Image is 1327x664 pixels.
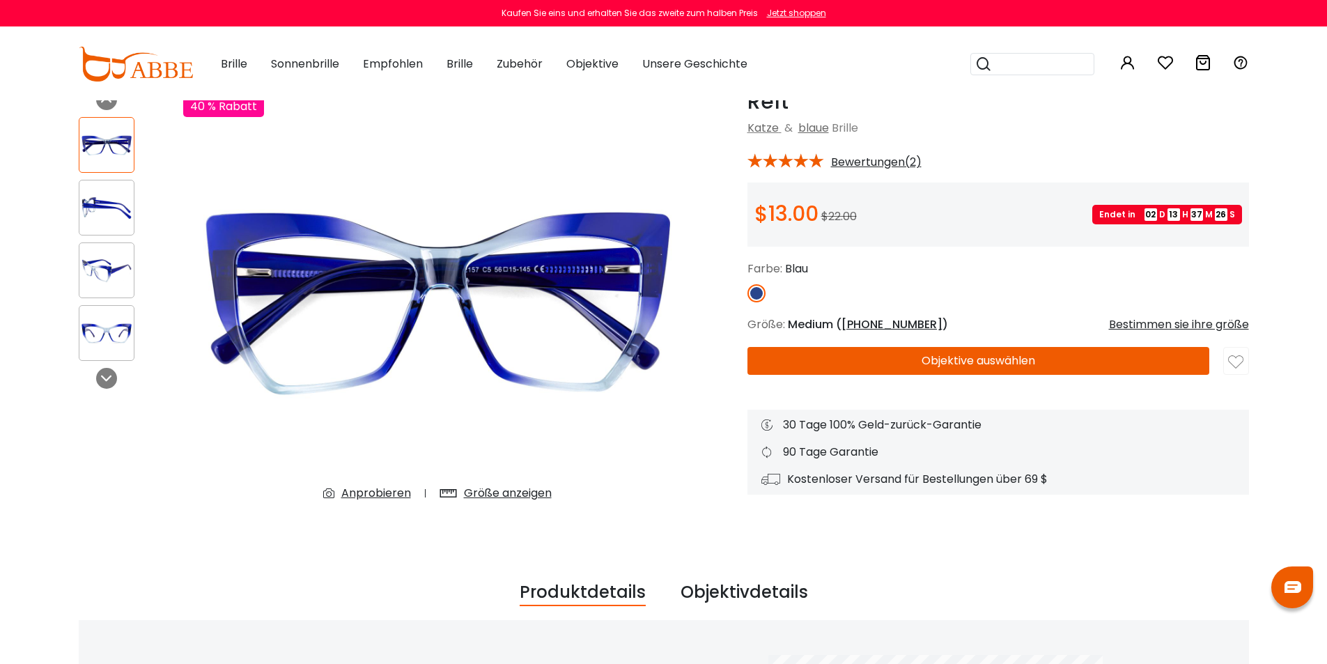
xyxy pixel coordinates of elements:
[841,316,942,332] font: [PHONE_NUMBER]
[1099,208,1135,220] font: Endet in
[183,89,692,513] img: Reft Blue Acetat-Brillen, Federscharniere, UniversalBridgeFit-Rahmen von ABBE Glasses
[79,132,134,159] img: Reft Blue Acetat-Brillen, Federscharniere, UniversalBridgeFit-Rahmen von ABBE Glasses
[767,7,826,19] font: Jetzt shoppen
[1229,208,1235,220] font: S
[1169,208,1178,220] font: 13
[1109,316,1249,332] font: Bestimmen sie ihre größe
[464,485,552,501] font: Größe anzeigen
[747,86,789,116] font: Reft
[681,580,808,603] font: Objektivdetails
[1285,581,1301,593] img: Chat
[922,353,1035,369] font: Objektive auswählen
[566,56,619,72] font: Objektive
[502,7,758,19] font: Kaufen Sie eins und erhalten Sie das zweite zum halben Preis
[79,194,134,222] img: Reft Blue Acetat-Brillen, Federscharniere, UniversalBridgeFit-Rahmen von ABBE Glasses
[798,120,829,136] a: blaue
[821,208,857,224] font: $22.00
[497,56,543,72] font: Zubehör
[787,471,1048,487] font: Kostenloser Versand für Bestellungen über 69 $
[447,56,473,72] font: Brille
[754,199,818,229] font: $13.00
[747,120,779,136] a: Katze
[1228,355,1243,370] img: wie
[79,257,134,284] img: Reft Blue Acetat-Brillen, Federscharniere, UniversalBridgeFit-Rahmen von ABBE Glasses
[832,120,858,136] font: Brille
[1205,208,1213,220] font: M
[1216,208,1226,220] font: 26
[271,56,339,72] font: Sonnenbrille
[747,261,782,277] font: Farbe:
[221,56,247,72] font: Brille
[784,120,793,136] font: &
[1191,208,1202,220] font: 37
[363,56,423,72] font: Empfohlen
[341,485,411,501] font: Anprobieren
[942,316,948,332] font: )
[788,316,841,332] font: Medium (
[783,417,981,433] font: 30 Tage 100% Geld-zurück-Garantie
[1182,208,1188,220] font: H
[760,7,826,19] a: Jetzt shoppen
[1159,208,1165,220] font: D
[747,316,785,332] font: Größe:
[747,347,1209,375] button: Objektive auswählen
[642,56,747,72] font: Unsere Geschichte
[785,261,808,277] font: Blau
[1145,208,1156,220] font: 02
[783,444,878,460] font: 90 Tage Garantie
[190,98,257,114] font: 40 % Rabatt
[79,47,193,82] img: abbeglasses.com
[520,580,646,603] font: Produktdetails
[79,320,134,347] img: Reft Blue Acetat-Brillen, Federscharniere, UniversalBridgeFit-Rahmen von ABBE Glasses
[831,154,922,170] font: Bewertungen(2)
